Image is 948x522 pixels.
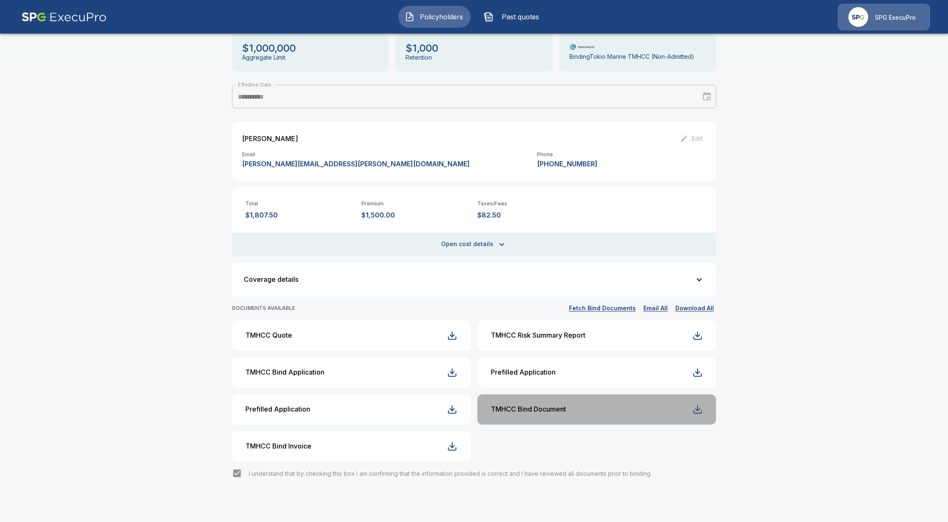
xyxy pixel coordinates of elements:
[477,320,716,351] button: TMHCC Risk Summary Report
[242,42,296,54] p: $1,000,000
[406,42,438,54] p: $1,000
[232,320,471,351] button: TMHCC Quote
[232,431,471,462] button: TMHCC Bind Invoice
[418,12,464,22] span: Policyholders
[249,470,652,477] span: I understand that by checking this box I am confirming that the information provided is correct a...
[405,12,415,22] img: Policyholders Icon
[361,201,471,207] p: Premium
[21,4,107,30] img: AA Logo
[232,394,471,425] button: Prefilled Application
[245,211,355,219] p: $1,807.50
[406,54,432,61] p: Retention
[567,303,638,314] button: Fetch Bind Documents
[491,331,585,339] div: TMHCC Risk Summary Report
[242,160,470,167] p: [PERSON_NAME][EMAIL_ADDRESS][PERSON_NAME][DOMAIN_NAME]
[242,54,285,61] p: Aggregate Limit
[537,160,598,167] p: [PHONE_NUMBER]
[875,13,916,22] p: SPG ExecuPro
[242,152,470,157] p: Email
[477,394,716,425] button: TMHCC Bind Document
[477,6,550,28] button: Past quotes IconPast quotes
[361,211,471,219] p: $1,500.00
[245,405,310,413] div: Prefilled Application
[398,6,471,28] button: Policyholders IconPolicyholders
[245,331,292,339] div: TMHCC Quote
[848,7,868,27] img: Agency Icon
[232,233,716,256] button: Open cost details
[245,442,311,450] div: TMHCC Bind Invoice
[244,276,694,283] div: Coverage details
[237,268,711,291] button: Coverage details
[497,12,543,22] span: Past quotes
[641,303,670,314] button: Email All
[242,135,298,142] p: [PERSON_NAME]
[238,81,271,88] label: Effective Date
[491,368,556,376] div: Prefilled Application
[838,4,930,30] a: Agency IconSPG ExecuPro
[232,305,295,312] p: DOCUMENTS AVAILABLE
[491,405,566,413] div: TMHCC Bind Document
[245,368,324,376] div: TMHCC Bind Application
[477,211,587,219] p: $82.50
[232,357,471,388] button: TMHCC Bind Application
[477,357,716,388] button: Prefilled Application
[537,152,598,157] p: Phone
[477,201,587,207] p: Taxes/Fees
[245,201,355,207] p: Total
[569,53,694,60] p: Binding Tokio Marine TMHCC (Non-Admitted)
[673,303,716,314] button: Download All
[569,43,595,51] img: Carrier Logo
[484,12,494,22] img: Past quotes Icon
